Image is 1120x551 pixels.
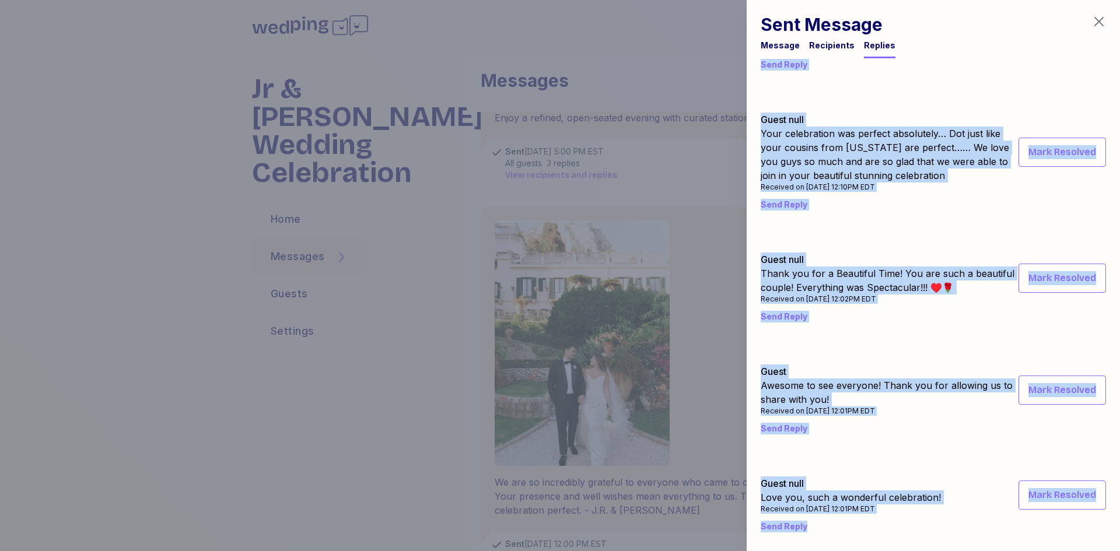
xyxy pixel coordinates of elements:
span: Mark Resolved [1028,488,1096,502]
div: Guest null [761,113,1019,127]
div: Received on [DATE] 12:10PM EDT [761,183,1019,192]
div: Thank you for a Beautiful Time! You are such a beautiful couple! Everything was Spectacular!!! ♥️🌹 [761,266,1019,294]
div: Replies [864,40,895,51]
div: Send Reply [761,516,1106,537]
div: Guest null [761,476,941,490]
h1: Sent Message [761,14,895,35]
span: Mark Resolved [1028,383,1096,397]
button: Mark Resolved [1019,264,1106,293]
button: Mark Resolved [1019,138,1106,167]
div: Your celebration was perfect absolutely… Dot just like your cousins from [US_STATE] are perfect……... [761,127,1019,183]
span: Mark Resolved [1028,145,1096,159]
div: Send Reply [761,194,1106,215]
button: Mark Resolved [1019,375,1106,405]
div: Received on [DATE] 12:01PM EDT [761,504,941,514]
div: Send Reply [761,306,1106,327]
div: Recipients [809,40,855,51]
div: Guest null [761,252,1019,266]
button: Mark Resolved [1019,480,1106,510]
div: Received on [DATE] 12:02PM EDT [761,294,1019,304]
div: Received on [DATE] 12:01PM EDT [761,406,1019,416]
div: Send Reply [761,54,1106,75]
span: Mark Resolved [1028,271,1096,285]
div: Message [761,40,800,51]
div: Send Reply [761,418,1106,439]
div: Guest [761,364,1019,378]
div: Awesome to see everyone! Thank you for allowing us to share with you! [761,378,1019,406]
div: Love you, such a wonderful celebration! [761,490,941,504]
